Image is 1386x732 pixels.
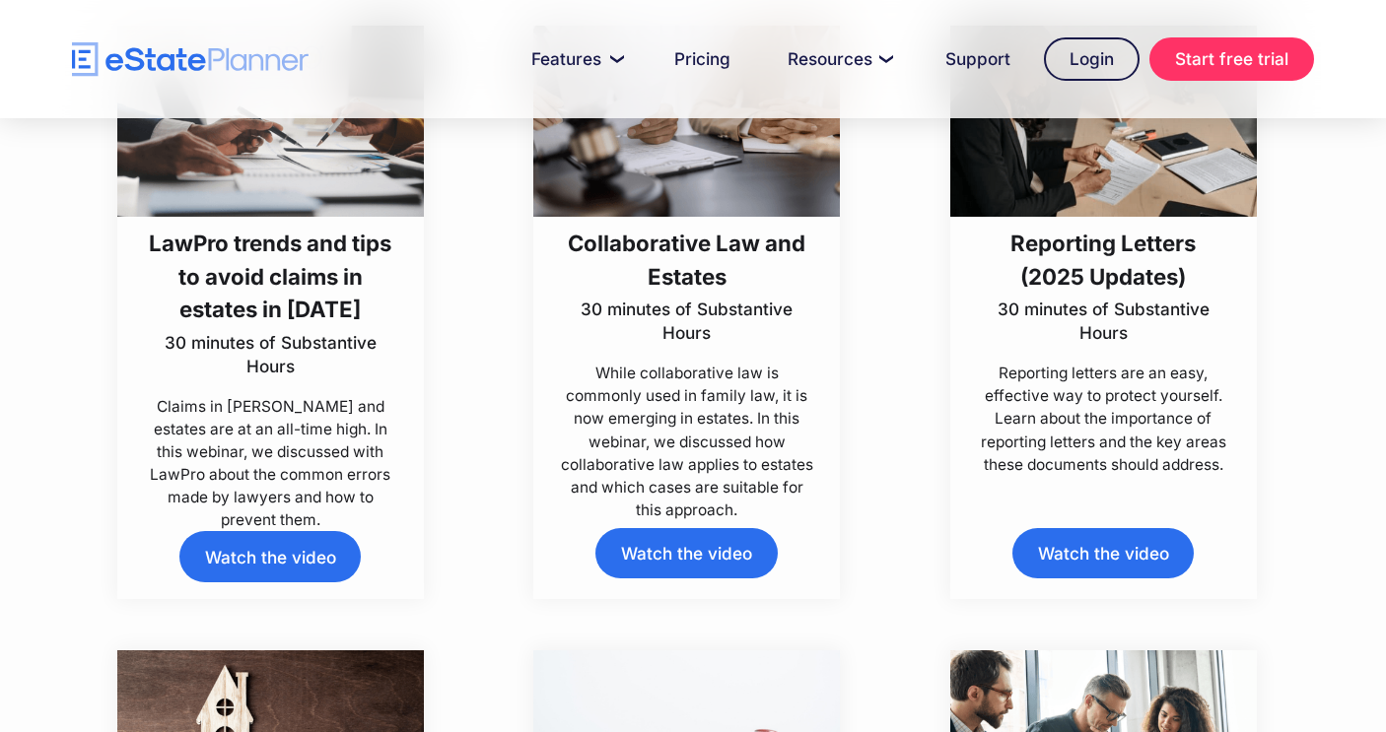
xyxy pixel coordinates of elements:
[651,39,754,79] a: Pricing
[977,298,1229,345] p: 30 minutes of Substantive Hours
[950,26,1257,476] a: Reporting Letters (2025 Updates)30 minutes of Substantive HoursReporting letters are an easy, eff...
[144,227,396,325] h3: LawPro trends and tips to avoid claims in estates in [DATE]
[117,26,424,532] a: LawPro trends and tips to avoid claims in estates in [DATE]30 minutes of Substantive HoursClaims ...
[922,39,1034,79] a: Support
[144,331,396,378] p: 30 minutes of Substantive Hours
[1149,37,1314,81] a: Start free trial
[1044,37,1140,81] a: Login
[533,26,840,522] a: Collaborative Law and Estates30 minutes of Substantive HoursWhile collaborative law is commonly u...
[977,362,1229,476] p: Reporting letters are an easy, effective way to protect yourself. Learn about the importance of r...
[595,528,777,578] a: Watch the video
[508,39,641,79] a: Features
[1012,528,1194,578] a: Watch the video
[977,227,1229,293] h3: Reporting Letters (2025 Updates)
[144,395,396,532] p: Claims in [PERSON_NAME] and estates are at an all-time high. In this webinar, we discussed with L...
[72,42,309,77] a: home
[179,531,361,581] a: Watch the video
[560,362,812,521] p: While collaborative law is commonly used in family law, it is now emerging in estates. In this we...
[560,227,812,293] h3: Collaborative Law and Estates
[560,298,812,345] p: 30 minutes of Substantive Hours
[764,39,912,79] a: Resources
